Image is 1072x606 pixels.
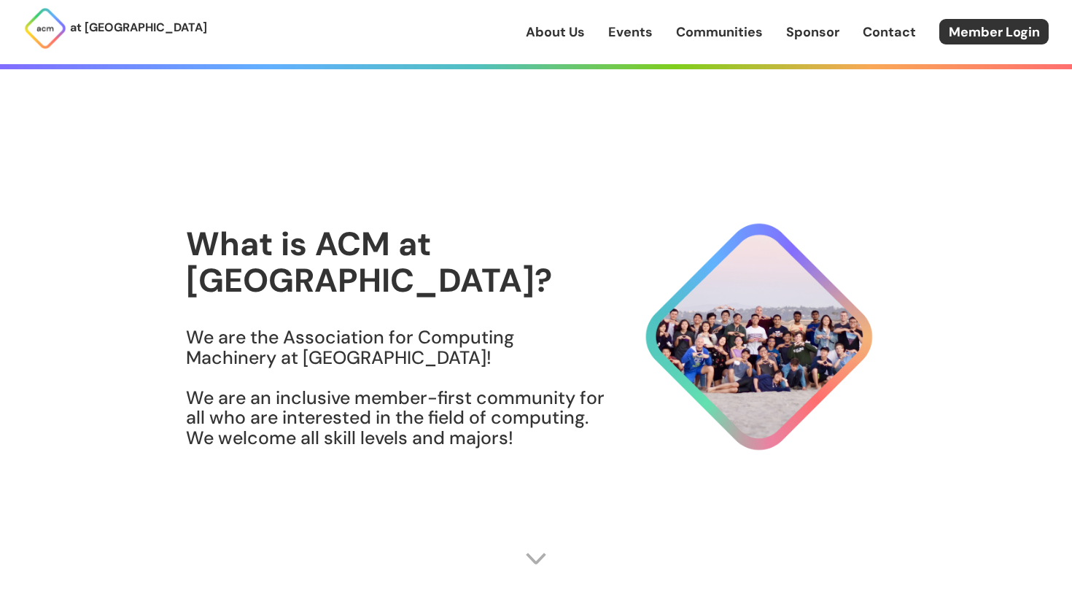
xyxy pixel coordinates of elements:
[939,19,1049,44] a: Member Login
[23,7,67,50] img: ACM Logo
[606,210,886,464] img: About Hero Image
[676,23,763,42] a: Communities
[186,226,606,298] h1: What is ACM at [GEOGRAPHIC_DATA]?
[186,327,606,448] h3: We are the Association for Computing Machinery at [GEOGRAPHIC_DATA]! We are an inclusive member-f...
[23,7,207,50] a: at [GEOGRAPHIC_DATA]
[525,548,547,570] img: Scroll Arrow
[608,23,653,42] a: Events
[863,23,916,42] a: Contact
[70,18,207,37] p: at [GEOGRAPHIC_DATA]
[786,23,839,42] a: Sponsor
[526,23,585,42] a: About Us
